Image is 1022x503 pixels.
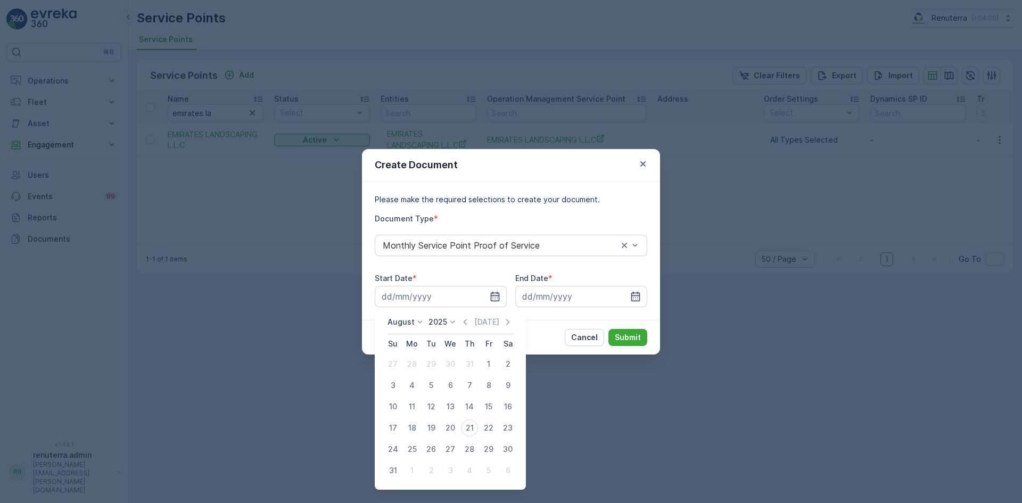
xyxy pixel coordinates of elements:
[375,286,507,307] input: dd/mm/yyyy
[375,214,434,223] label: Document Type
[480,398,497,415] div: 15
[383,334,402,353] th: Sunday
[423,398,440,415] div: 12
[460,334,479,353] th: Thursday
[498,334,517,353] th: Saturday
[384,441,401,458] div: 24
[461,419,478,436] div: 21
[442,398,459,415] div: 13
[423,356,440,373] div: 29
[442,441,459,458] div: 27
[384,356,401,373] div: 27
[499,398,516,415] div: 16
[474,317,499,327] p: [DATE]
[499,441,516,458] div: 30
[384,377,401,394] div: 3
[403,356,421,373] div: 28
[515,274,548,283] label: End Date
[480,377,497,394] div: 8
[442,462,459,479] div: 3
[461,462,478,479] div: 4
[428,317,447,327] p: 2025
[499,462,516,479] div: 6
[479,334,498,353] th: Friday
[499,377,516,394] div: 9
[499,419,516,436] div: 23
[480,419,497,436] div: 22
[442,356,459,373] div: 30
[423,419,440,436] div: 19
[403,419,421,436] div: 18
[403,462,421,479] div: 1
[571,332,598,343] p: Cancel
[515,286,647,307] input: dd/mm/yyyy
[375,274,413,283] label: Start Date
[403,398,421,415] div: 11
[402,334,422,353] th: Monday
[499,356,516,373] div: 2
[388,317,415,327] p: August
[384,419,401,436] div: 17
[375,158,458,172] p: Create Document
[480,356,497,373] div: 1
[565,329,604,346] button: Cancel
[423,377,440,394] div: 5
[423,462,440,479] div: 2
[403,377,421,394] div: 4
[441,334,460,353] th: Wednesday
[461,398,478,415] div: 14
[423,441,440,458] div: 26
[442,419,459,436] div: 20
[608,329,647,346] button: Submit
[480,462,497,479] div: 5
[615,332,641,343] p: Submit
[422,334,441,353] th: Tuesday
[442,377,459,394] div: 6
[461,356,478,373] div: 31
[375,194,647,205] p: Please make the required selections to create your document.
[403,441,421,458] div: 25
[461,441,478,458] div: 28
[384,398,401,415] div: 10
[461,377,478,394] div: 7
[384,462,401,479] div: 31
[480,441,497,458] div: 29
